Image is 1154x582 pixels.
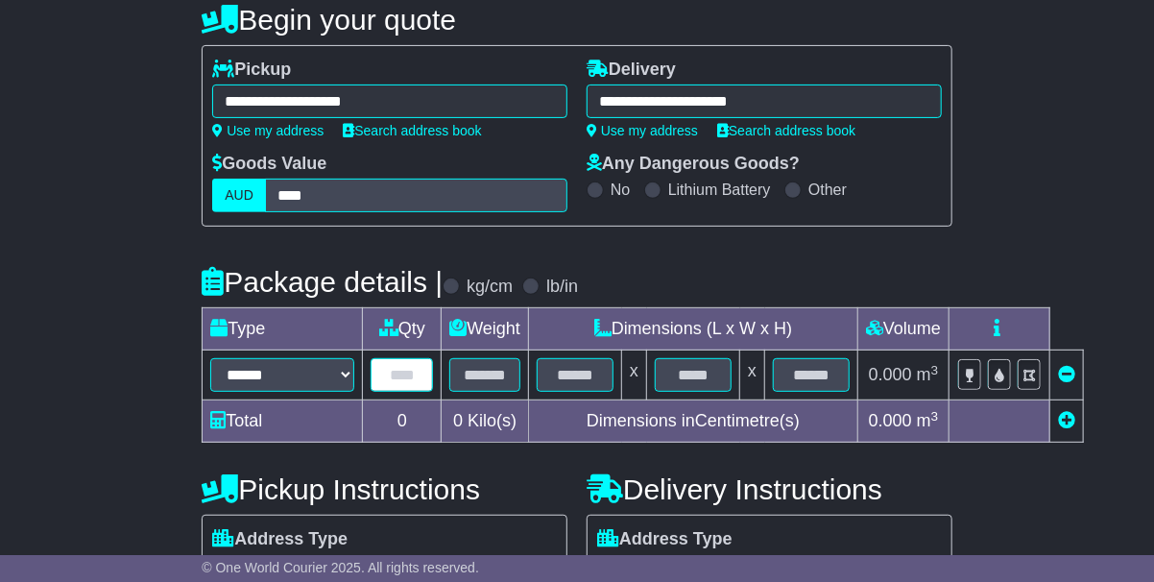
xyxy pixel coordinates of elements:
sup: 3 [931,409,939,424]
h4: Pickup Instructions [202,473,567,505]
span: 0 [453,411,463,430]
span: 0.000 [869,411,912,430]
a: Search address book [717,123,855,138]
label: Address Type [212,529,348,550]
h4: Package details | [202,266,443,298]
a: Search address book [343,123,481,138]
label: Delivery [587,60,676,81]
td: Dimensions (L x W x H) [529,308,858,351]
sup: 3 [931,363,939,377]
label: Any Dangerous Goods? [587,154,800,175]
span: 0.000 [869,365,912,384]
a: Use my address [212,123,324,138]
label: Other [808,181,847,199]
span: © One World Courier 2025. All rights reserved. [202,560,479,575]
label: lb/in [546,277,578,298]
label: No [611,181,630,199]
label: Lithium Battery [668,181,771,199]
td: Weight [442,308,529,351]
a: Use my address [587,123,698,138]
h4: Begin your quote [202,4,951,36]
td: Total [203,400,363,443]
td: Qty [363,308,442,351]
span: m [917,365,939,384]
label: Pickup [212,60,291,81]
td: Kilo(s) [442,400,529,443]
td: Dimensions in Centimetre(s) [529,400,858,443]
label: Address Type [597,529,733,550]
a: Remove this item [1058,365,1075,384]
h4: Delivery Instructions [587,473,952,505]
td: Volume [858,308,950,351]
label: AUD [212,179,266,212]
td: 0 [363,400,442,443]
a: Add new item [1058,411,1075,430]
td: x [740,351,765,400]
label: kg/cm [467,277,513,298]
span: m [917,411,939,430]
td: Type [203,308,363,351]
td: x [622,351,647,400]
label: Goods Value [212,154,326,175]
